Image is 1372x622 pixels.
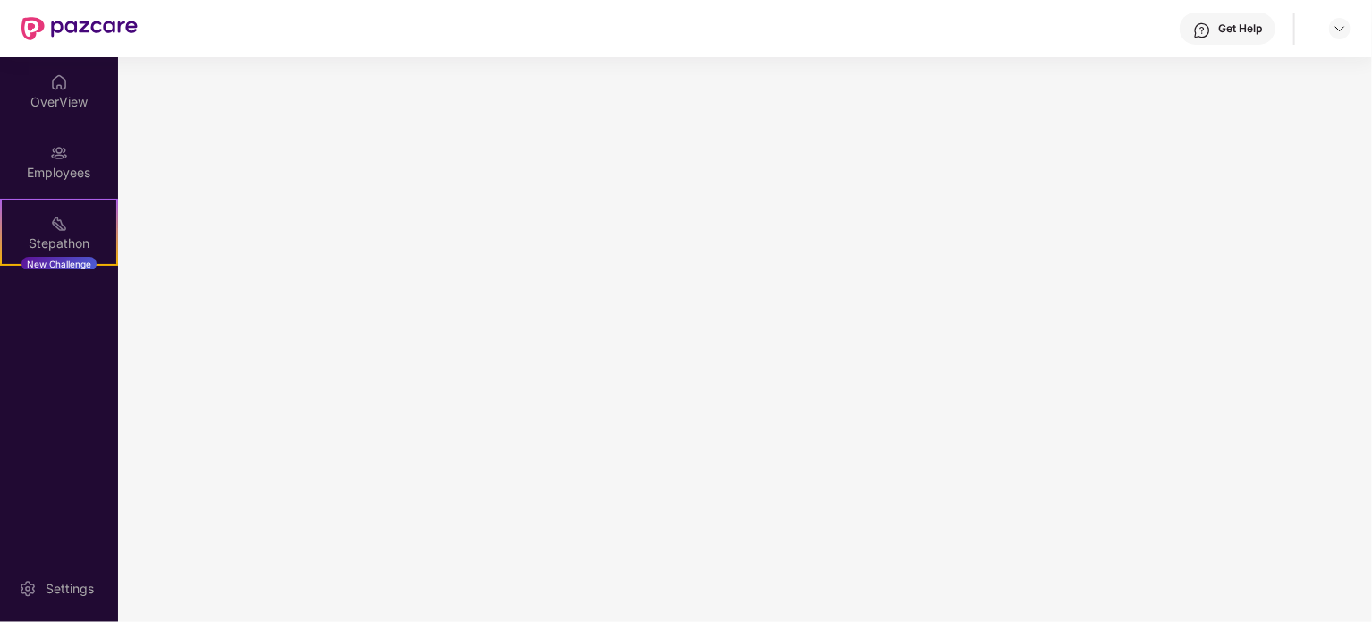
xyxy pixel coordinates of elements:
[21,17,138,40] img: New Pazcare Logo
[19,580,37,598] img: svg+xml;base64,PHN2ZyBpZD0iU2V0dGluZy0yMHgyMCIgeG1sbnM9Imh0dHA6Ly93d3cudzMub3JnLzIwMDAvc3ZnIiB3aW...
[1333,21,1347,36] img: svg+xml;base64,PHN2ZyBpZD0iRHJvcGRvd24tMzJ4MzIiIHhtbG5zPSJodHRwOi8vd3d3LnczLm9yZy8yMDAwL3N2ZyIgd2...
[1218,21,1262,36] div: Get Help
[1193,21,1211,39] img: svg+xml;base64,PHN2ZyBpZD0iSGVscC0zMngzMiIgeG1sbnM9Imh0dHA6Ly93d3cudzMub3JnLzIwMDAvc3ZnIiB3aWR0aD...
[21,257,97,271] div: New Challenge
[50,144,68,162] img: svg+xml;base64,PHN2ZyBpZD0iRW1wbG95ZWVzIiB4bWxucz0iaHR0cDovL3d3dy53My5vcmcvMjAwMC9zdmciIHdpZHRoPS...
[2,234,116,252] div: Stepathon
[40,580,99,598] div: Settings
[50,73,68,91] img: svg+xml;base64,PHN2ZyBpZD0iSG9tZSIgeG1sbnM9Imh0dHA6Ly93d3cudzMub3JnLzIwMDAvc3ZnIiB3aWR0aD0iMjAiIG...
[50,215,68,233] img: svg+xml;base64,PHN2ZyB4bWxucz0iaHR0cDovL3d3dy53My5vcmcvMjAwMC9zdmciIHdpZHRoPSIyMSIgaGVpZ2h0PSIyMC...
